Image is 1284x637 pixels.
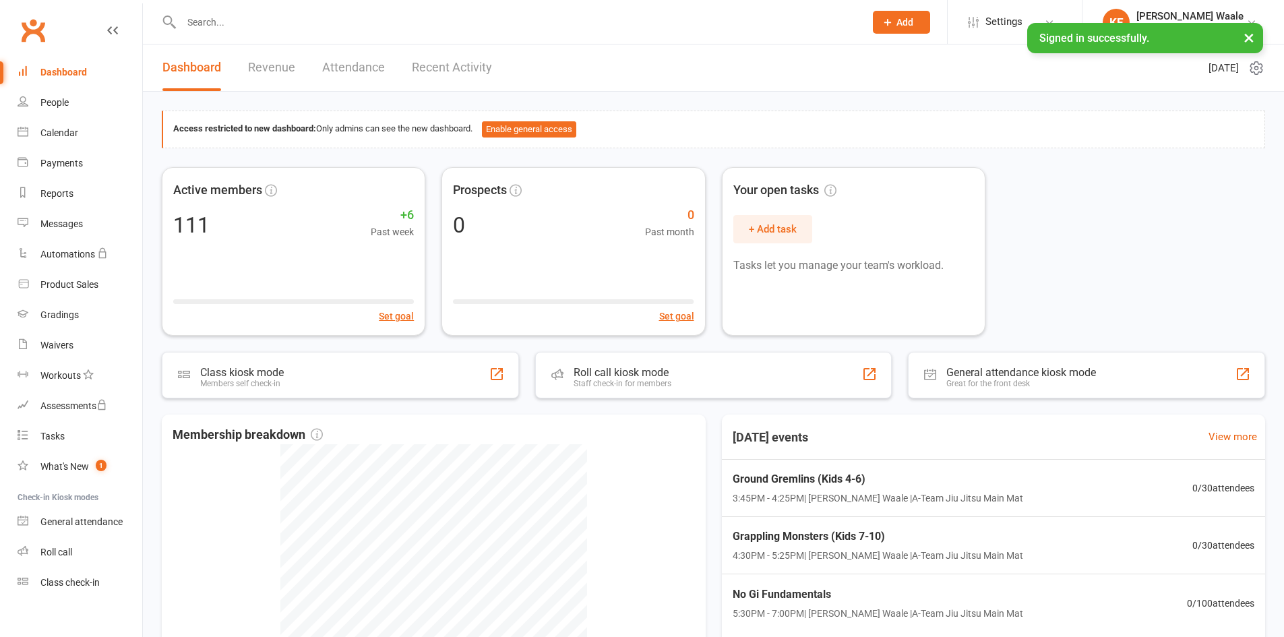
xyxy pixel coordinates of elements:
[40,547,72,557] div: Roll call
[18,568,142,598] a: Class kiosk mode
[96,460,106,471] span: 1
[733,548,1023,563] span: 4:30PM - 5:25PM | [PERSON_NAME] Waale | A-Team Jiu Jitsu Main Mat
[18,239,142,270] a: Automations
[40,309,79,320] div: Gradings
[40,67,87,78] div: Dashboard
[371,206,414,225] span: +6
[645,224,694,239] span: Past month
[946,379,1096,388] div: Great for the front desk
[1192,481,1254,495] span: 0 / 30 attendees
[733,606,1023,621] span: 5:30PM - 7:00PM | [PERSON_NAME] Waale | A-Team Jiu Jitsu Main Mat
[40,188,73,199] div: Reports
[645,206,694,225] span: 0
[173,425,323,445] span: Membership breakdown
[733,215,812,243] button: + Add task
[873,11,930,34] button: Add
[40,461,89,472] div: What's New
[173,214,210,236] div: 111
[18,507,142,537] a: General attendance kiosk mode
[40,218,83,229] div: Messages
[40,577,100,588] div: Class check-in
[40,370,81,381] div: Workouts
[722,425,819,450] h3: [DATE] events
[322,44,385,91] a: Attendance
[733,257,974,274] p: Tasks let you manage your team's workload.
[1187,596,1254,611] span: 0 / 100 attendees
[16,13,50,47] a: Clubworx
[40,97,69,108] div: People
[733,586,1023,603] span: No Gi Fundamentals
[173,181,262,200] span: Active members
[40,249,95,260] div: Automations
[1039,32,1149,44] span: Signed in successfully.
[1209,429,1257,445] a: View more
[40,340,73,351] div: Waivers
[1136,10,1244,22] div: [PERSON_NAME] Waale
[896,17,913,28] span: Add
[1103,9,1130,36] div: KE
[574,379,671,388] div: Staff check-in for members
[18,88,142,118] a: People
[173,123,316,133] strong: Access restricted to new dashboard:
[733,528,1023,545] span: Grappling Monsters (Kids 7-10)
[18,300,142,330] a: Gradings
[248,44,295,91] a: Revenue
[40,400,107,411] div: Assessments
[733,471,1023,488] span: Ground Gremlins (Kids 4-6)
[412,44,492,91] a: Recent Activity
[18,270,142,300] a: Product Sales
[40,516,123,527] div: General attendance
[18,330,142,361] a: Waivers
[371,224,414,239] span: Past week
[18,209,142,239] a: Messages
[379,309,414,324] button: Set goal
[18,391,142,421] a: Assessments
[18,452,142,482] a: What's New1
[40,279,98,290] div: Product Sales
[40,431,65,442] div: Tasks
[1136,22,1244,34] div: A-Team Jiu Jitsu
[18,421,142,452] a: Tasks
[200,379,284,388] div: Members self check-in
[18,361,142,391] a: Workouts
[40,158,83,169] div: Payments
[733,181,836,200] span: Your open tasks
[733,491,1023,506] span: 3:45PM - 4:25PM | [PERSON_NAME] Waale | A-Team Jiu Jitsu Main Mat
[173,121,1254,138] div: Only admins can see the new dashboard.
[18,148,142,179] a: Payments
[1209,60,1239,76] span: [DATE]
[18,118,142,148] a: Calendar
[18,537,142,568] a: Roll call
[162,44,221,91] a: Dashboard
[453,181,507,200] span: Prospects
[177,13,855,32] input: Search...
[200,366,284,379] div: Class kiosk mode
[659,309,694,324] button: Set goal
[1192,538,1254,553] span: 0 / 30 attendees
[18,57,142,88] a: Dashboard
[985,7,1022,37] span: Settings
[1237,23,1261,52] button: ×
[453,214,465,236] div: 0
[482,121,576,138] button: Enable general access
[946,366,1096,379] div: General attendance kiosk mode
[40,127,78,138] div: Calendar
[574,366,671,379] div: Roll call kiosk mode
[18,179,142,209] a: Reports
